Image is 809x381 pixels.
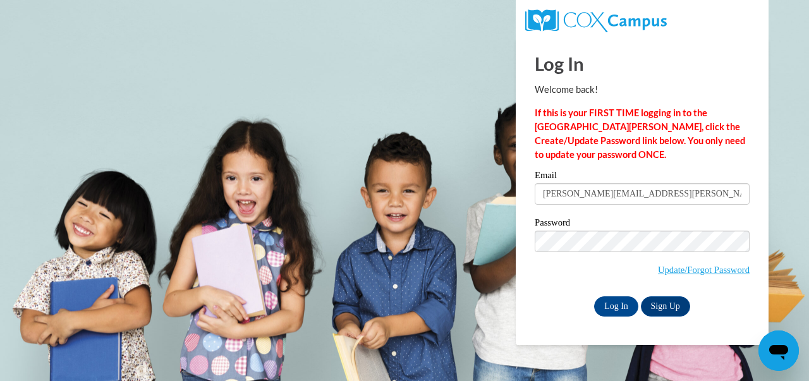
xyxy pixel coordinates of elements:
[641,296,690,317] a: Sign Up
[535,107,745,160] strong: If this is your FIRST TIME logging in to the [GEOGRAPHIC_DATA][PERSON_NAME], click the Create/Upd...
[535,51,750,76] h1: Log In
[535,171,750,183] label: Email
[594,296,638,317] input: Log In
[535,218,750,231] label: Password
[535,83,750,97] p: Welcome back!
[658,265,750,275] a: Update/Forgot Password
[758,330,799,371] iframe: Button to launch messaging window
[525,9,667,32] img: COX Campus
